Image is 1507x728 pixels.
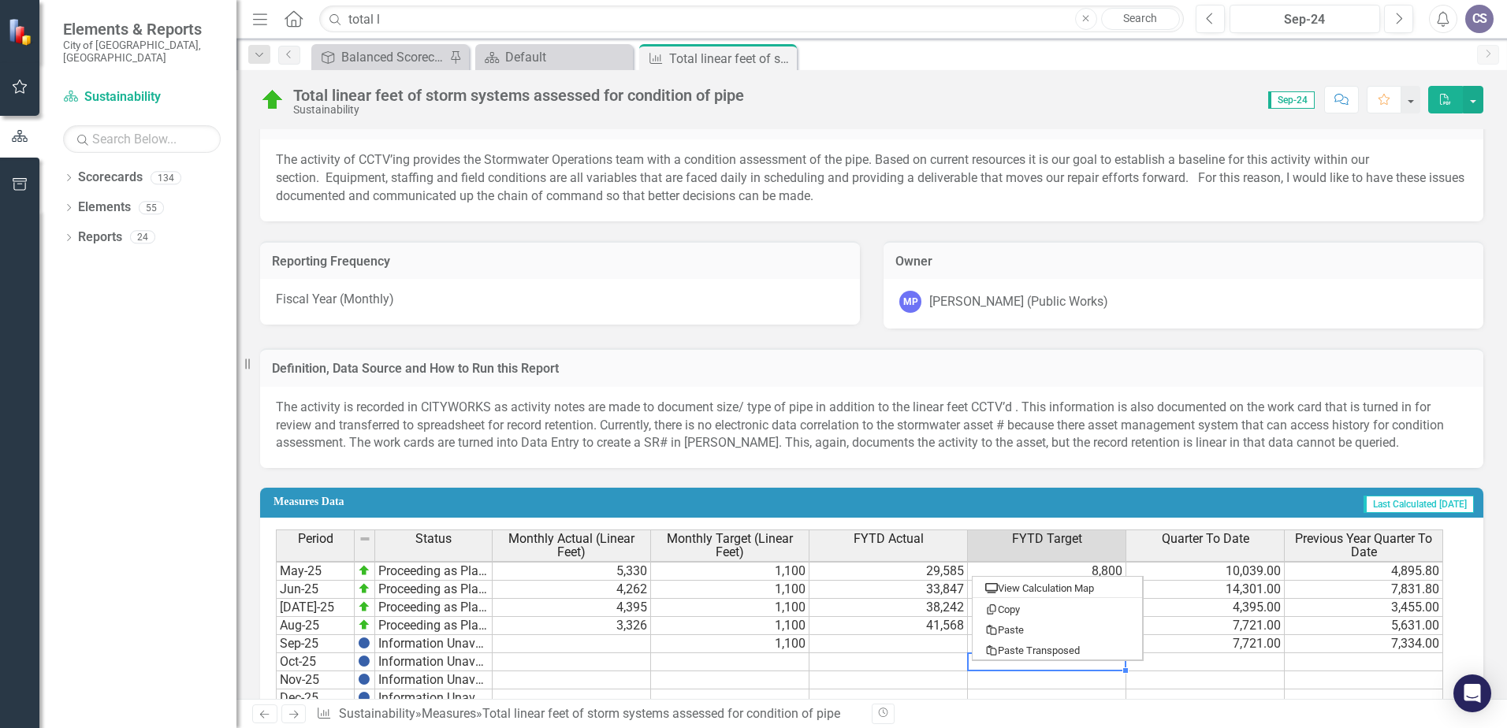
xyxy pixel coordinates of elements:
[375,581,493,599] td: Proceeding as Planned
[1364,496,1474,513] span: Last Calculated [DATE]
[358,655,370,667] img: BgCOk07PiH71IgAAAABJRU5ErkJggg==
[63,20,221,39] span: Elements & Reports
[1012,532,1082,546] span: FYTD Target
[276,581,355,599] td: Jun-25
[276,653,355,671] td: Oct-25
[276,599,355,617] td: [DATE]-25
[651,617,809,635] td: 1,100
[359,533,371,545] img: 8DAGhfEEPCf229AAAAAElFTkSuQmCC
[1285,581,1443,599] td: 7,831.80
[260,87,285,113] img: Proceeding as Planned
[493,599,651,617] td: 4,395
[968,599,1126,617] td: 11,000
[895,254,1472,269] h3: Owner
[651,563,809,581] td: 1,100
[985,622,1133,638] div: Paste
[1101,8,1180,30] a: Search
[809,563,968,581] td: 29,585
[298,532,333,546] span: Period
[276,617,355,635] td: Aug-25
[358,618,370,631] img: zOikAAAAAElFTkSuQmCC
[809,617,968,635] td: 41,568
[651,581,809,599] td: 1,100
[422,706,476,721] a: Measures
[375,671,493,689] td: Information Unavailable
[78,169,143,187] a: Scorecards
[375,617,493,635] td: Proceeding as Planned
[276,689,355,708] td: Dec-25
[358,564,370,577] img: zOikAAAAAElFTkSuQmCC
[968,635,1126,653] td: 13,200
[1126,617,1285,635] td: 7,721.00
[973,639,1142,659] td: <i class='far fa-fw fa-paste'></i> &nbsp;Paste Transposed
[1268,91,1315,109] span: Sep-24
[493,581,651,599] td: 4,262
[273,496,739,507] h3: Measures Data
[1126,635,1285,653] td: 7,721.00
[276,151,1468,206] p: The activity of CCTV’ing provides the Stormwater Operations team with a condition assessment of t...
[276,671,355,689] td: Nov-25
[339,706,415,721] a: Sustainability
[985,580,1133,596] div: View Calculation Map
[78,228,122,247] a: Reports
[1126,599,1285,617] td: 4,395.00
[505,47,629,67] div: Default
[1465,5,1494,33] button: CS
[968,563,1126,581] td: 8,800
[358,600,370,613] img: zOikAAAAAElFTkSuQmCC
[854,532,924,546] span: FYTD Actual
[1126,581,1285,599] td: 14,301.00
[809,581,968,599] td: 33,847
[1285,617,1443,635] td: 5,631.00
[1285,563,1443,581] td: 4,895.80
[968,581,1126,599] td: 9,900
[358,637,370,649] img: BgCOk07PiH71IgAAAABJRU5ErkJggg==
[276,399,1468,453] p: The activity is recorded in CITYWORKS as activity notes are made to document size/ type of pipe i...
[1230,5,1380,33] button: Sep-24
[316,705,860,723] div: » »
[493,563,651,581] td: 5,330
[358,673,370,685] img: BgCOk07PiH71IgAAAABJRU5ErkJggg==
[358,691,370,704] img: BgCOk07PiH71IgAAAABJRU5ErkJggg==
[968,617,1126,635] td: 12,100
[8,18,35,46] img: ClearPoint Strategy
[496,532,647,559] span: Monthly Actual (Linear Feet)
[973,597,1142,598] td: ---------
[272,254,848,269] h3: Reporting Frequency
[973,577,1142,597] td: <i class='fa fa-fw fa-tv'></i> &nbsp;View Calculation Map
[654,532,806,559] span: Monthly Target (Linear Feet)
[139,201,164,214] div: 55
[276,563,355,581] td: May-25
[130,231,155,244] div: 24
[1126,563,1285,581] td: 10,039.00
[1453,674,1491,712] div: Open Intercom Messenger
[1288,532,1439,559] span: Previous Year Quarter To Date
[375,653,493,671] td: Information Unavailable
[319,6,1184,33] input: Search ClearPoint...
[809,599,968,617] td: 38,242
[63,125,221,153] input: Search Below...
[315,47,445,67] a: Balanced Scorecard
[1285,635,1443,653] td: 7,334.00
[973,598,1142,618] td: <i class='far fa-fw fa-copy'></i> &nbsp;Copy
[479,47,629,67] a: Default
[929,293,1108,311] div: [PERSON_NAME] (Public Works)
[375,689,493,708] td: Information Unavailable
[1285,599,1443,617] td: 3,455.00
[375,563,493,581] td: Proceeding as Planned
[985,642,1133,659] div: Paste Transposed
[375,635,493,653] td: Information Unavailable
[1162,532,1249,546] span: Quarter To Date
[63,39,221,65] small: City of [GEOGRAPHIC_DATA], [GEOGRAPHIC_DATA]
[375,599,493,617] td: Proceeding as Planned
[1235,10,1375,29] div: Sep-24
[293,104,744,116] div: Sustainability
[151,171,181,184] div: 134
[651,635,809,653] td: 1,100
[985,601,1133,618] div: Copy
[482,706,840,721] div: Total linear feet of storm systems assessed for condition of pipe
[358,582,370,595] img: zOikAAAAAElFTkSuQmCC
[293,87,744,104] div: Total linear feet of storm systems assessed for condition of pipe
[899,291,921,313] div: MP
